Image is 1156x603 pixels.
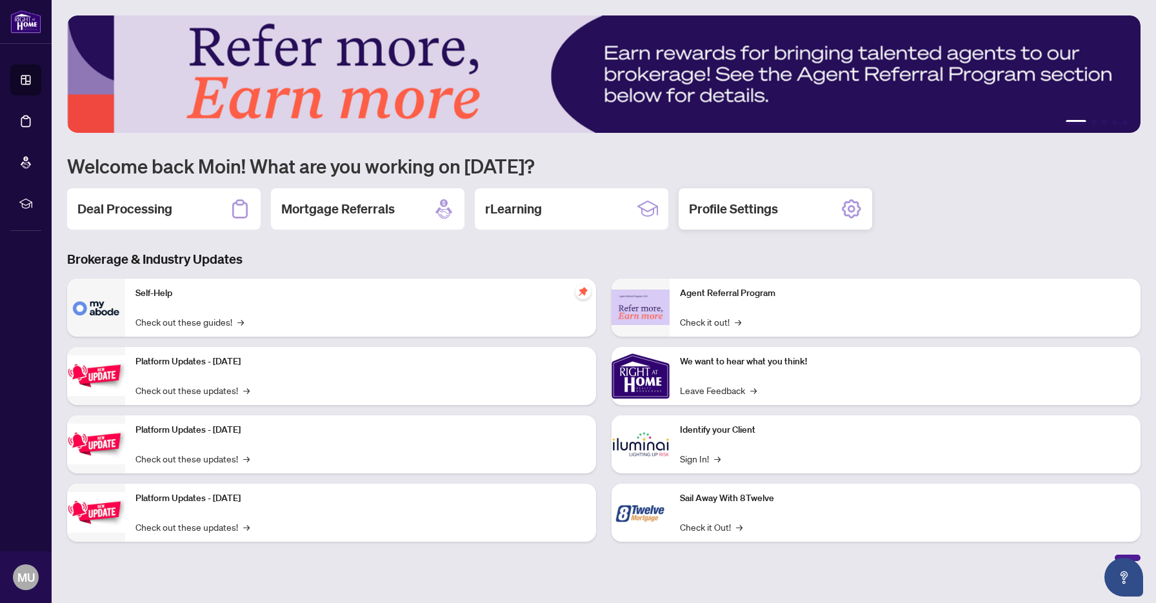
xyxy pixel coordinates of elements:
[575,284,591,299] span: pushpin
[67,355,125,396] img: Platform Updates - July 21, 2025
[1122,120,1128,125] button: 5
[485,200,542,218] h2: rLearning
[680,383,757,397] a: Leave Feedback→
[243,451,250,466] span: →
[735,315,741,329] span: →
[135,315,244,329] a: Check out these guides!→
[680,286,1130,301] p: Agent Referral Program
[689,200,778,218] h2: Profile Settings
[10,10,41,34] img: logo
[281,200,395,218] h2: Mortgage Referrals
[1091,120,1097,125] button: 2
[680,315,741,329] a: Check it out!→
[67,15,1141,133] img: Slide 0
[680,423,1130,437] p: Identify your Client
[680,355,1130,369] p: We want to hear what you think!
[1102,120,1107,125] button: 3
[1104,558,1143,597] button: Open asap
[17,568,35,586] span: MU
[612,415,670,473] img: Identify your Client
[680,451,721,466] a: Sign In!→
[67,153,1141,178] h1: Welcome back Moin! What are you working on [DATE]?
[680,491,1130,506] p: Sail Away With 8Twelve
[67,250,1141,268] h3: Brokerage & Industry Updates
[135,451,250,466] a: Check out these updates!→
[750,383,757,397] span: →
[77,200,172,218] h2: Deal Processing
[135,423,586,437] p: Platform Updates - [DATE]
[135,286,586,301] p: Self-Help
[612,484,670,542] img: Sail Away With 8Twelve
[243,383,250,397] span: →
[612,290,670,325] img: Agent Referral Program
[736,520,742,534] span: →
[612,347,670,405] img: We want to hear what you think!
[67,424,125,464] img: Platform Updates - July 8, 2025
[135,520,250,534] a: Check out these updates!→
[67,279,125,337] img: Self-Help
[237,315,244,329] span: →
[135,383,250,397] a: Check out these updates!→
[135,355,586,369] p: Platform Updates - [DATE]
[67,492,125,533] img: Platform Updates - June 23, 2025
[680,520,742,534] a: Check it Out!→
[1066,120,1086,125] button: 1
[243,520,250,534] span: →
[1112,120,1117,125] button: 4
[714,451,721,466] span: →
[135,491,586,506] p: Platform Updates - [DATE]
